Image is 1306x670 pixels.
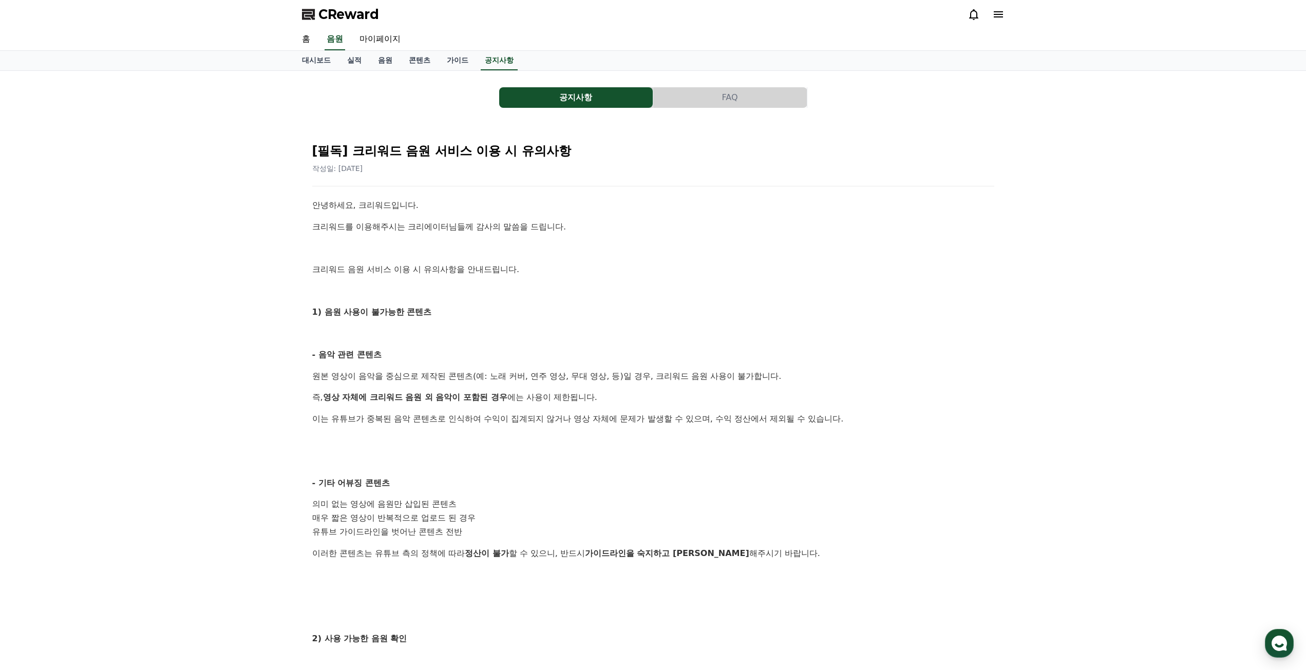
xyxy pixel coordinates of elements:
a: 가이드 [439,51,477,70]
p: 안녕하세요, 크리워드입니다. [312,199,994,212]
p: 이러한 콘텐츠는 유튜브 측의 정책에 따라 할 수 있으니, 반드시 해주시기 바랍니다. [312,547,994,560]
li: 의미 없는 영상에 음원만 삽입된 콘텐츠 [312,497,994,511]
a: 음원 [325,29,345,50]
a: 마이페이지 [351,29,409,50]
strong: 1) 음원 사용이 불가능한 콘텐츠 [312,307,432,317]
button: 공지사항 [499,87,653,108]
span: 설정 [159,341,171,349]
a: CReward [302,6,379,23]
span: 대화 [94,341,106,350]
p: 크리워드를 이용해주시는 크리에이터님들께 감사의 말씀을 드립니다. [312,220,994,234]
span: CReward [318,6,379,23]
strong: - 기타 어뷰징 콘텐츠 [312,478,390,488]
p: 즉, 에는 사용이 제한됩니다. [312,391,994,404]
strong: 영상 자체에 크리워드 음원 외 음악이 포함된 경우 [323,392,507,402]
li: 유튜브 가이드라인을 벗어난 콘텐츠 전반 [312,525,994,539]
a: 대시보드 [294,51,339,70]
li: 매우 짧은 영상이 반복적으로 업로드 된 경우 [312,511,994,525]
a: 대화 [68,326,133,351]
a: 음원 [370,51,401,70]
a: 홈 [294,29,318,50]
span: 작성일: [DATE] [312,164,363,173]
a: 콘텐츠 [401,51,439,70]
p: 원본 영상이 음악을 중심으로 제작된 콘텐츠(예: 노래 커버, 연주 영상, 무대 영상, 등)일 경우, 크리워드 음원 사용이 불가합니다. [312,370,994,383]
p: 크리워드 음원 서비스 이용 시 유의사항을 안내드립니다. [312,263,994,276]
a: 공지사항 [481,51,518,70]
button: FAQ [653,87,807,108]
a: 홈 [3,326,68,351]
strong: - 음악 관련 콘텐츠 [312,350,382,359]
a: 실적 [339,51,370,70]
a: 설정 [133,326,197,351]
p: 이는 유튜브가 중복된 음악 콘텐츠로 인식하여 수익이 집계되지 않거나 영상 자체에 문제가 발생할 수 있으며, 수익 정산에서 제외될 수 있습니다. [312,412,994,426]
strong: 2) 사용 가능한 음원 확인 [312,634,407,643]
strong: 가이드라인을 숙지하고 [PERSON_NAME] [585,548,749,558]
h2: [필독] 크리워드 음원 서비스 이용 시 유의사항 [312,143,994,159]
strong: 정산이 불가 [465,548,509,558]
span: 홈 [32,341,39,349]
